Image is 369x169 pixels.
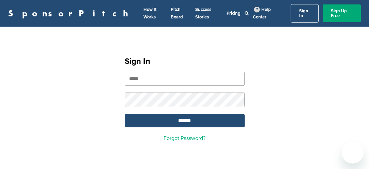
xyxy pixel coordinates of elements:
a: How It Works [143,7,156,20]
iframe: Button to launch messaging window [342,142,364,164]
a: Pitch Board [171,7,183,20]
a: Help Center [253,5,271,21]
a: Sign Up Free [323,4,361,22]
h1: Sign In [125,55,245,68]
a: Sign In [291,4,319,23]
a: SponsorPitch [8,9,133,18]
a: Pricing [227,11,241,16]
a: Forgot Password? [164,135,205,142]
a: Success Stories [195,7,211,20]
